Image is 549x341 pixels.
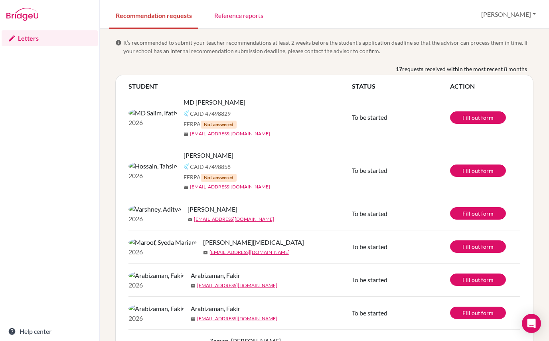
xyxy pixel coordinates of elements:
[184,163,190,170] img: Common App logo
[450,207,506,220] a: Fill out form
[190,130,270,137] a: [EMAIL_ADDRESS][DOMAIN_NAME]
[203,238,304,247] span: [PERSON_NAME][MEDICAL_DATA]
[2,30,98,46] a: Letters
[478,7,539,22] button: [PERSON_NAME]
[191,304,240,313] span: Arabizaman, Fakir
[188,217,192,222] span: mail
[6,8,38,21] img: Bridge-U
[184,97,245,107] span: MD [PERSON_NAME]
[109,1,198,29] a: Recommendation requests
[184,173,237,182] span: FERPA
[128,238,197,247] img: Maroof, Syeda Mariam
[201,121,237,129] span: Not answered
[450,165,506,177] a: Fill out form
[209,249,290,256] a: [EMAIL_ADDRESS][DOMAIN_NAME]
[450,240,506,253] a: Fill out form
[352,309,387,317] span: To be started
[201,174,237,182] span: Not answered
[191,317,196,321] span: mail
[522,314,541,333] div: Open Intercom Messenger
[128,118,177,127] p: 2026
[128,214,181,224] p: 2026
[191,284,196,288] span: mail
[128,171,177,180] p: 2026
[450,307,506,319] a: Fill out form
[188,204,237,214] span: [PERSON_NAME]
[128,271,184,280] img: Arabizaman, Fakir
[128,247,197,257] p: 2026
[450,81,520,91] th: ACTION
[184,132,188,137] span: mail
[128,313,184,323] p: 2026
[190,183,270,190] a: [EMAIL_ADDRESS][DOMAIN_NAME]
[128,108,177,118] img: MD Salim, Ifath
[352,210,387,217] span: To be started
[123,38,533,55] span: It’s recommended to submit your teacher recommendations at least 2 weeks before the student’s app...
[352,167,387,174] span: To be started
[197,315,277,322] a: [EMAIL_ADDRESS][DOMAIN_NAME]
[128,204,181,214] img: Varshney, Aditya
[184,110,190,117] img: Common App logo
[128,81,352,91] th: STUDENT
[115,40,122,46] span: info
[197,282,277,289] a: [EMAIL_ADDRESS][DOMAIN_NAME]
[128,161,177,171] img: Hossain, Tahsin
[450,111,506,124] a: Fill out form
[128,280,184,290] p: 2026
[194,216,274,223] a: [EMAIL_ADDRESS][DOMAIN_NAME]
[128,304,184,313] img: Arabizaman, Fakir
[402,65,527,73] span: requests received within the most recent 8 months
[190,163,231,171] span: CAID 47498858
[352,276,387,284] span: To be started
[352,81,450,91] th: STATUS
[396,65,402,73] b: 17
[352,243,387,250] span: To be started
[190,109,231,118] span: CAID 47498829
[191,271,240,280] span: Arabizaman, Fakir
[352,113,387,121] span: To be started
[208,1,270,29] a: Reference reports
[184,185,188,190] span: mail
[450,274,506,286] a: Fill out form
[184,151,233,160] span: [PERSON_NAME]
[203,250,208,255] span: mail
[184,120,237,129] span: FERPA
[2,323,98,339] a: Help center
